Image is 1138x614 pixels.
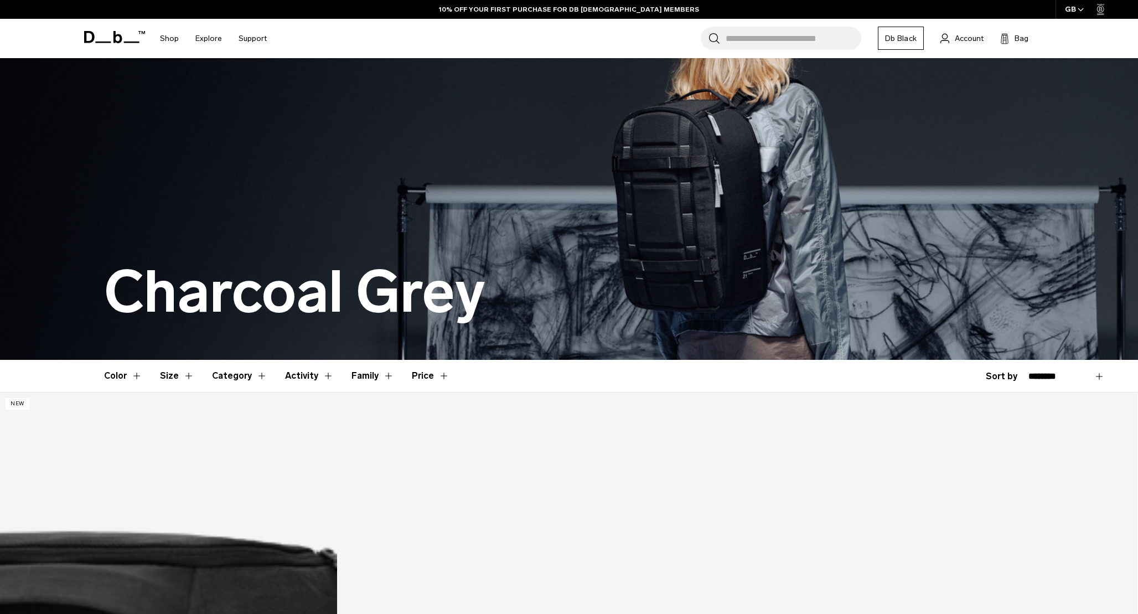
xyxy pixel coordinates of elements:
a: Account [940,32,984,45]
button: Toggle Price [412,360,449,392]
button: Toggle Filter [104,360,142,392]
button: Toggle Filter [212,360,267,392]
a: Support [239,19,267,58]
button: Bag [1000,32,1028,45]
h1: Charcoal Grey [104,260,485,324]
a: 10% OFF YOUR FIRST PURCHASE FOR DB [DEMOGRAPHIC_DATA] MEMBERS [439,4,699,14]
a: Explore [195,19,222,58]
p: New [6,398,29,410]
a: Shop [160,19,179,58]
nav: Main Navigation [152,19,275,58]
span: Bag [1015,33,1028,44]
a: Db Black [878,27,924,50]
button: Toggle Filter [160,360,194,392]
button: Toggle Filter [351,360,394,392]
button: Toggle Filter [285,360,334,392]
span: Account [955,33,984,44]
